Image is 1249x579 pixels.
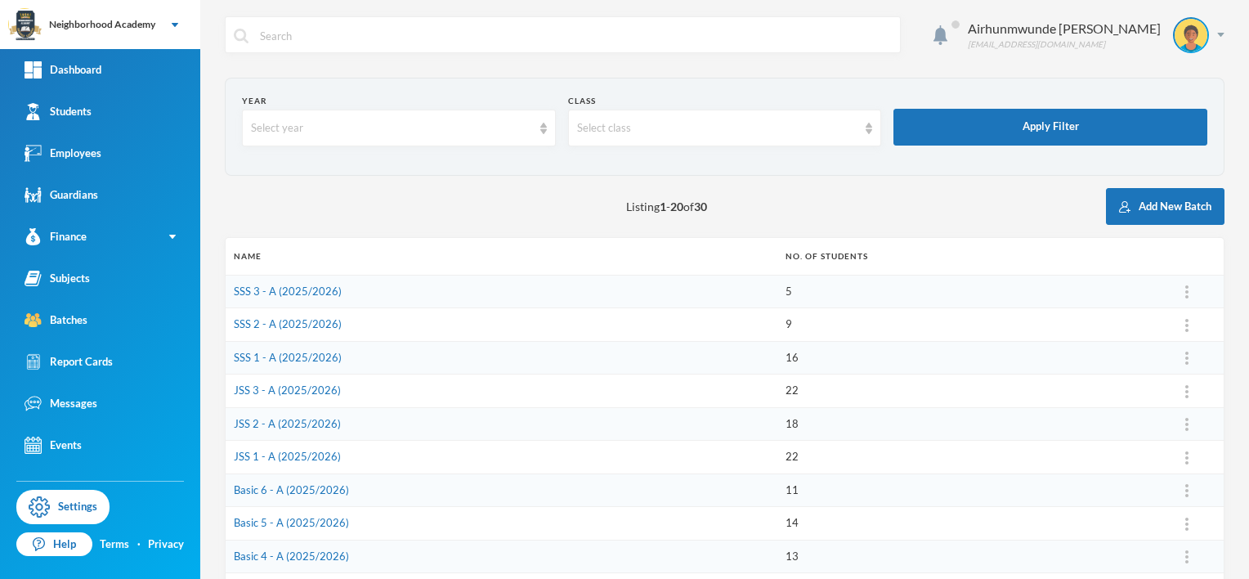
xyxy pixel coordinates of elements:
[1185,285,1189,298] img: ...
[234,317,342,330] a: SSS 2 - A (2025/2026)
[25,228,87,245] div: Finance
[234,29,248,43] img: search
[25,437,82,454] div: Events
[148,536,184,553] a: Privacy
[777,275,1150,308] td: 5
[25,312,87,329] div: Batches
[25,270,90,287] div: Subjects
[968,19,1161,38] div: Airhunmwunde [PERSON_NAME]
[234,351,342,364] a: SSS 1 - A (2025/2026)
[25,353,113,370] div: Report Cards
[777,375,1150,408] td: 22
[25,186,98,204] div: Guardians
[1185,550,1189,563] img: ...
[777,341,1150,375] td: 16
[660,200,666,213] b: 1
[626,198,707,215] span: Listing - of
[777,308,1150,342] td: 9
[258,17,892,54] input: Search
[16,490,110,524] a: Settings
[226,238,777,275] th: Name
[25,61,101,79] div: Dashboard
[777,540,1150,573] td: 13
[234,384,341,397] a: JSS 3 - A (2025/2026)
[893,109,1207,146] button: Apply Filter
[968,38,1161,51] div: [EMAIL_ADDRESS][DOMAIN_NAME]
[234,483,349,496] a: Basic 6 - A (2025/2026)
[25,395,97,412] div: Messages
[234,550,349,563] a: Basic 4 - A (2025/2026)
[16,532,92,557] a: Help
[1185,319,1189,332] img: ...
[1106,188,1224,225] button: Add New Batch
[234,285,342,298] a: SSS 3 - A (2025/2026)
[777,407,1150,441] td: 18
[1185,385,1189,398] img: ...
[777,507,1150,541] td: 14
[1175,19,1207,52] img: STUDENT
[25,145,101,162] div: Employees
[1185,451,1189,465] img: ...
[49,17,155,32] div: Neighborhood Academy
[25,103,92,120] div: Students
[137,536,141,553] div: ·
[777,441,1150,474] td: 22
[670,200,683,213] b: 20
[234,450,341,463] a: JSS 1 - A (2025/2026)
[694,200,707,213] b: 30
[777,474,1150,507] td: 11
[100,536,129,553] a: Terms
[234,516,349,529] a: Basic 5 - A (2025/2026)
[1185,518,1189,531] img: ...
[577,120,858,137] div: Select class
[1185,484,1189,497] img: ...
[1185,418,1189,431] img: ...
[242,95,556,107] div: Year
[9,9,42,42] img: logo
[234,417,341,430] a: JSS 2 - A (2025/2026)
[568,95,882,107] div: Class
[251,120,532,137] div: Select year
[777,238,1150,275] th: No. of students
[1185,352,1189,365] img: ...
